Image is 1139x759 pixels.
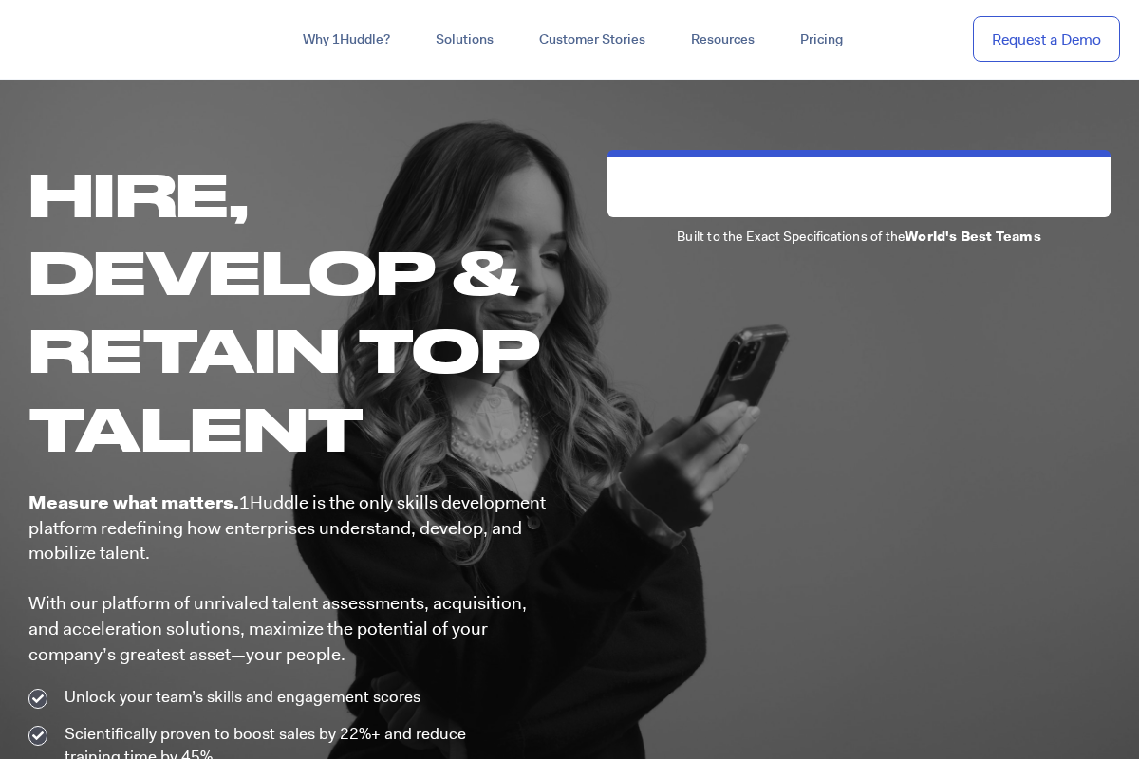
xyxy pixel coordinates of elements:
[280,23,413,57] a: Why 1Huddle?
[777,23,866,57] a: Pricing
[516,23,668,57] a: Customer Stories
[19,21,155,57] img: ...
[973,16,1120,63] a: Request a Demo
[413,23,516,57] a: Solutions
[28,155,551,467] h1: Hire, Develop & Retain Top Talent
[28,491,239,514] b: Measure what matters.
[607,227,1111,246] p: Built to the Exact Specifications of the
[28,491,551,667] p: 1Huddle is the only skills development platform redefining how enterprises understand, develop, a...
[668,23,777,57] a: Resources
[60,686,420,709] span: Unlock your team’s skills and engagement scores
[905,228,1041,245] b: World's Best Teams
